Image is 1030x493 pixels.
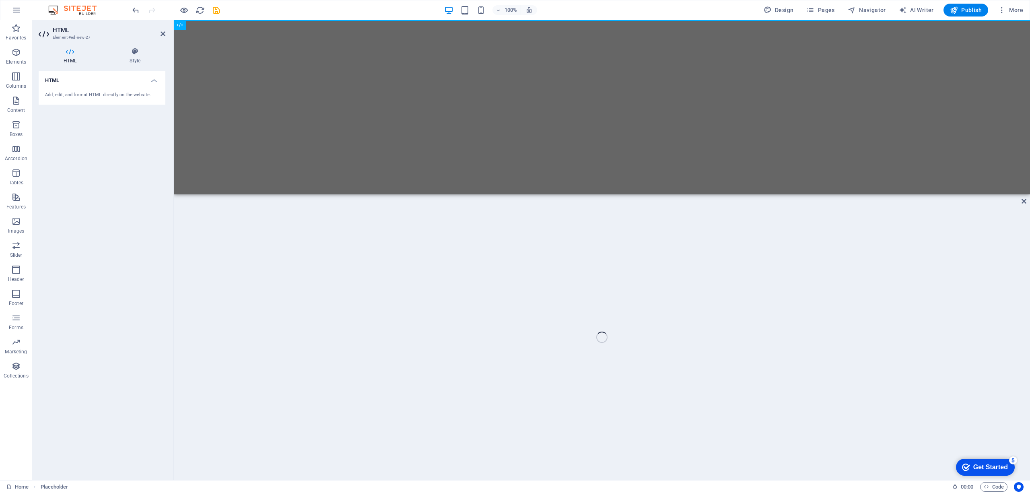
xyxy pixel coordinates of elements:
p: Features [6,204,26,210]
h4: HTML [39,71,165,85]
i: Reload page [196,6,205,15]
button: Pages [803,4,838,17]
a: Click to cancel selection. Double-click to open Pages [6,482,29,492]
h4: HTML [39,47,105,64]
div: Design (Ctrl+Alt+Y) [760,4,797,17]
p: Footer [9,300,23,307]
span: Click to select. Double-click to edit [41,482,68,492]
button: undo [131,5,140,15]
div: 5 [60,2,68,10]
p: Elements [6,59,27,65]
button: 100% [492,5,521,15]
h6: Session time [952,482,974,492]
span: Code [984,482,1004,492]
div: Get Started 5 items remaining, 0% complete [6,4,65,21]
span: 00 00 [961,482,973,492]
span: AI Writer [899,6,934,14]
button: save [211,5,221,15]
button: reload [195,5,205,15]
div: Add, edit, and format HTML directly on the website. [45,92,159,99]
span: Design [764,6,794,14]
div: Get Started [24,9,58,16]
p: Marketing [5,349,27,355]
span: : [966,484,968,490]
p: Slider [10,252,23,258]
i: Undo: Add element (Ctrl+Z) [131,6,140,15]
button: AI Writer [896,4,937,17]
h6: 100% [505,5,517,15]
h3: Element #ed-new-27 [53,34,149,41]
button: Design [760,4,797,17]
img: Editor Logo [46,5,107,15]
p: Collections [4,373,28,379]
button: Usercentrics [1014,482,1024,492]
button: Code [980,482,1007,492]
p: Columns [6,83,26,89]
h4: Style [105,47,165,64]
button: More [995,4,1026,17]
i: Save (Ctrl+S) [212,6,221,15]
button: Click here to leave preview mode and continue editing [179,5,189,15]
span: Navigator [848,6,886,14]
span: Pages [806,6,834,14]
p: Accordion [5,155,27,162]
span: Publish [950,6,982,14]
button: Publish [943,4,988,17]
p: Favorites [6,35,26,41]
button: Navigator [845,4,889,17]
span: More [998,6,1023,14]
nav: breadcrumb [41,482,68,492]
p: Boxes [10,131,23,138]
h2: HTML [53,27,165,34]
p: Header [8,276,24,283]
i: On resize automatically adjust zoom level to fit chosen device. [525,6,533,14]
p: Tables [9,179,23,186]
p: Images [8,228,25,234]
p: Content [7,107,25,113]
p: Forms [9,324,23,331]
